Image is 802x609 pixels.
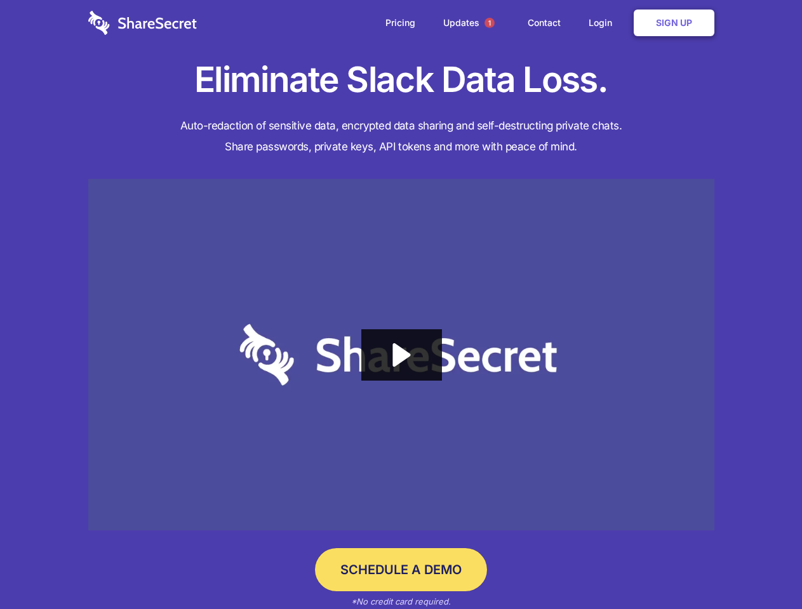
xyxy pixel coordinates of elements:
[485,18,495,28] span: 1
[88,179,714,531] a: Wistia video thumbnail
[373,3,428,43] a: Pricing
[88,11,197,35] img: logo-wordmark-white-trans-d4663122ce5f474addd5e946df7df03e33cb6a1c49d2221995e7729f52c070b2.svg
[351,596,451,606] em: *No credit card required.
[315,548,487,591] a: Schedule a Demo
[739,546,787,594] iframe: Drift Widget Chat Controller
[88,57,714,103] h1: Eliminate Slack Data Loss.
[576,3,631,43] a: Login
[634,10,714,36] a: Sign Up
[515,3,573,43] a: Contact
[88,115,714,157] h4: Auto-redaction of sensitive data, encrypted data sharing and self-destructing private chats. Shar...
